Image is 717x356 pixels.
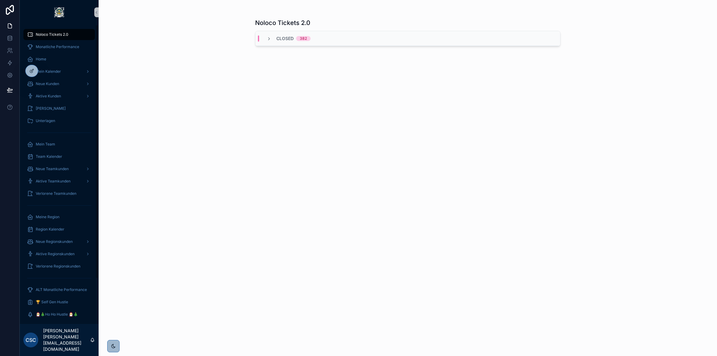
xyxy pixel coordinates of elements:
[276,35,294,42] span: Closed
[23,176,95,187] a: Aktive Teamkunden
[23,151,95,162] a: Team Kalender
[36,287,87,292] span: ALT Monatliche Performance
[36,312,78,317] span: 🎅🎄Ho Ho Hustle 🎅🎄
[23,78,95,89] a: Neue Kunden
[36,118,55,123] span: Unterlagen
[36,94,61,99] span: Aktive Kunden
[23,224,95,235] a: Region Kalender
[36,81,59,86] span: Neue Kunden
[23,236,95,247] a: Neue Regionskunden
[36,142,55,147] span: Mein Team
[26,336,36,344] span: CSc
[20,25,99,324] div: scrollable content
[36,239,73,244] span: Neue Regionskunden
[36,227,64,232] span: Region Kalender
[36,57,46,62] span: Home
[36,32,68,37] span: Noloco Tickets 2.0
[23,297,95,308] a: 🏆 Self Gen Hustle
[23,103,95,114] a: [PERSON_NAME]
[54,7,64,17] img: App logo
[23,284,95,295] a: ALT Monatliche Performance
[23,66,95,77] a: Mein Kalender
[255,18,310,27] h1: Noloco Tickets 2.0
[36,264,80,269] span: Verlorene Regionskunden
[36,106,66,111] span: [PERSON_NAME]
[23,211,95,223] a: Meine Region
[36,191,76,196] span: Verlorene Teamkunden
[36,166,69,171] span: Neue Teamkunden
[36,154,62,159] span: Team Kalender
[36,252,75,256] span: Aktive Regionskunden
[300,36,307,41] div: 382
[36,300,68,305] span: 🏆 Self Gen Hustle
[36,179,71,184] span: Aktive Teamkunden
[23,29,95,40] a: Noloco Tickets 2.0
[23,41,95,52] a: Monatliche Performance
[43,328,90,352] p: [PERSON_NAME] [PERSON_NAME][EMAIL_ADDRESS][DOMAIN_NAME]
[23,261,95,272] a: Verlorene Regionskunden
[23,91,95,102] a: Aktive Kunden
[23,163,95,174] a: Neue Teamkunden
[23,139,95,150] a: Mein Team
[36,215,59,219] span: Meine Region
[23,309,95,320] a: 🎅🎄Ho Ho Hustle 🎅🎄
[23,115,95,126] a: Unterlagen
[36,44,79,49] span: Monatliche Performance
[23,54,95,65] a: Home
[23,248,95,260] a: Aktive Regionskunden
[23,188,95,199] a: Verlorene Teamkunden
[36,69,61,74] span: Mein Kalender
